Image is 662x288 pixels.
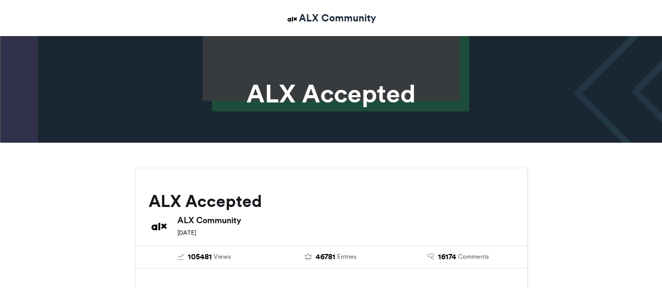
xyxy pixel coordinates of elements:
a: 16174 Comments [402,251,514,263]
small: [DATE] [177,229,196,236]
span: 105481 [188,251,212,263]
span: 16174 [438,251,456,263]
span: Comments [458,252,489,261]
span: Entries [337,252,356,261]
a: ALX Community [286,10,376,26]
span: 46781 [316,251,335,263]
h2: ALX Accepted [149,192,514,211]
a: 105481 Views [149,251,260,263]
span: Views [214,252,231,261]
h1: ALX Accepted [41,81,622,106]
a: 46781 Entries [275,251,387,263]
img: ALX Community [149,216,170,237]
img: ALX Community [286,13,299,26]
h6: ALX Community [177,216,514,224]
